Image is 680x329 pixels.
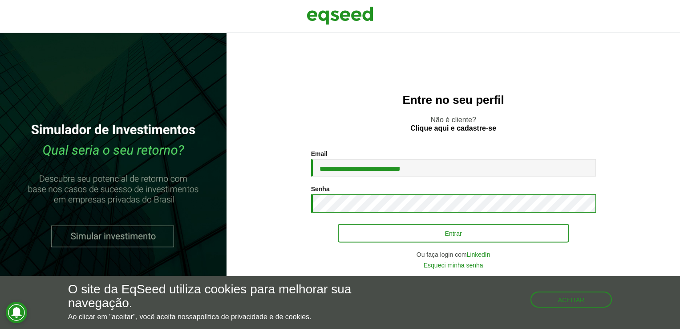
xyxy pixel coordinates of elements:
h2: Entre no seu perfil [244,94,662,107]
img: EqSeed Logo [307,4,373,27]
p: Não é cliente? [244,115,662,132]
label: Senha [311,186,330,192]
a: Clique aqui e cadastre-se [410,125,496,132]
div: Ou faça login com [311,251,596,258]
a: LinkedIn [467,251,490,258]
label: Email [311,151,328,157]
a: Esqueci minha senha [424,262,483,268]
button: Aceitar [530,292,612,308]
p: Ao clicar em "aceitar", você aceita nossa . [68,313,394,321]
a: política de privacidade e de cookies [197,313,310,321]
button: Entrar [338,224,569,243]
h5: O site da EqSeed utiliza cookies para melhorar sua navegação. [68,283,394,310]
